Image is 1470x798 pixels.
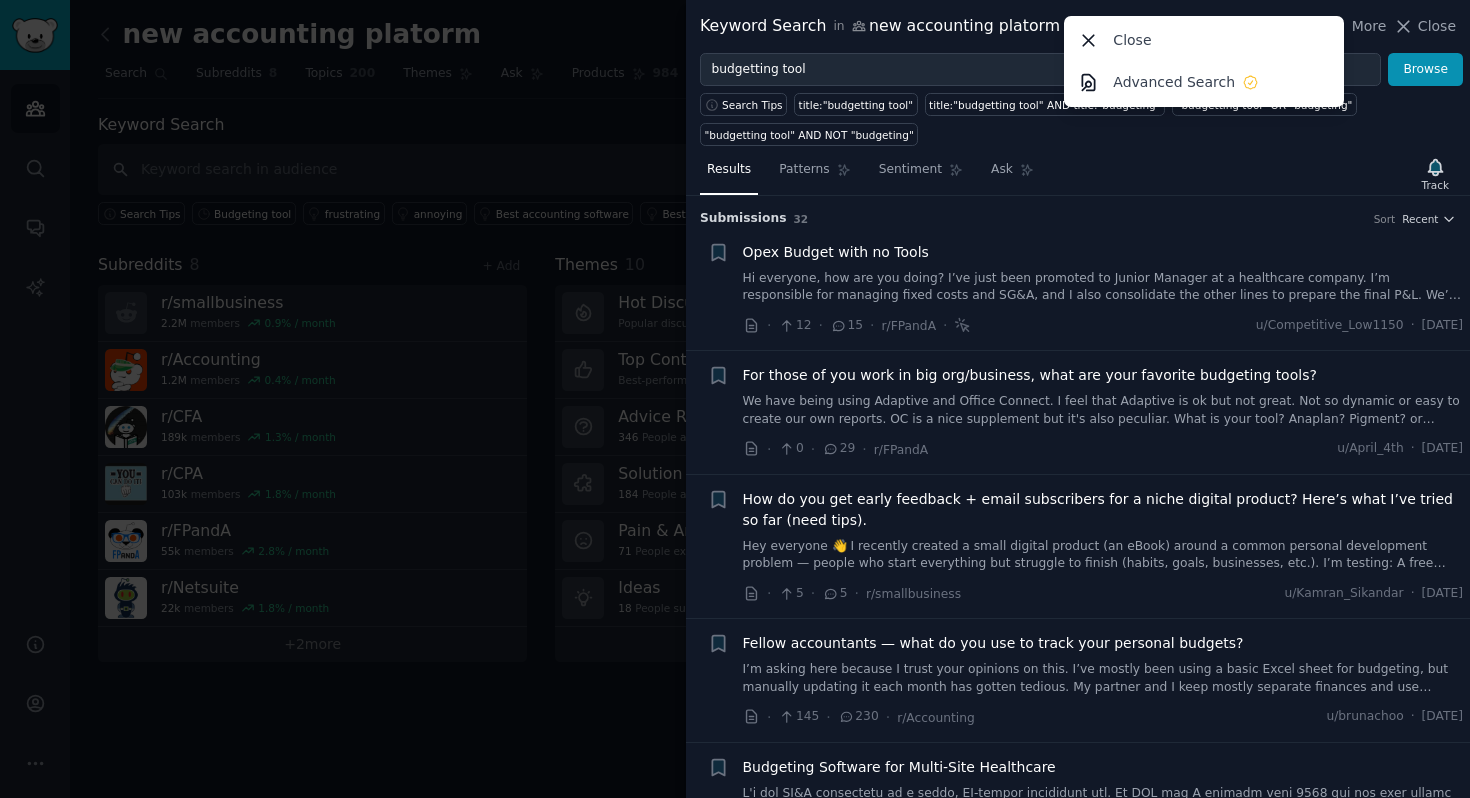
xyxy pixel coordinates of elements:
[929,98,1161,112] div: title:"budgetting tool" AND title:"budgeting"
[1068,61,1341,103] a: Advanced Search
[879,161,942,179] span: Sentiment
[778,440,803,458] span: 0
[870,315,874,336] span: ·
[743,633,1244,654] a: Fellow accountants — what do you use to track your personal budgets?
[743,270,1464,305] a: Hi everyone, how are you doing? I’ve just been promoted to Junior Manager at a healthcare company...
[811,439,815,460] span: ·
[700,123,918,146] a: "budgetting tool" AND NOT "budgeting"
[886,707,890,728] span: ·
[1411,708,1415,726] span: ·
[984,154,1041,195] a: Ask
[1284,585,1403,603] span: u/Kamran_Sikandar
[1402,212,1438,226] span: Recent
[1113,30,1151,51] p: Close
[826,707,830,728] span: ·
[778,317,811,335] span: 12
[1326,708,1403,726] span: u/brunachoo
[707,161,751,179] span: Results
[1422,585,1463,603] span: [DATE]
[811,583,815,604] span: ·
[866,587,961,601] span: r/smallbusiness
[897,711,975,725] span: r/Accounting
[1393,16,1456,37] button: Close
[1337,440,1403,458] span: u/April_4th
[1411,585,1415,603] span: ·
[1422,178,1449,192] div: Track
[743,661,1464,696] a: I’m asking here because I trust your opinions on this. I’ve mostly been using a basic Excel sheet...
[743,393,1464,428] a: We have being using Adaptive and Office Connect. I feel that Adaptive is ok but not great. Not so...
[1422,708,1463,726] span: [DATE]
[705,128,914,142] div: "budgetting tool" AND NOT "budgeting"
[767,315,771,336] span: ·
[1402,212,1456,226] button: Recent
[1352,16,1387,37] span: More
[819,315,823,336] span: ·
[1256,317,1404,335] span: u/Competitive_Low1150
[767,583,771,604] span: ·
[772,154,857,195] a: Patterns
[700,93,787,116] button: Search Tips
[700,14,1060,39] div: Keyword Search new accounting platorm
[872,154,970,195] a: Sentiment
[1422,440,1463,458] span: [DATE]
[743,489,1464,531] a: How do you get early feedback + email subscribers for a niche digital product? Here’s what I’ve t...
[743,242,929,263] a: Opex Budget with no Tools
[743,757,1056,778] a: Budgeting Software for Multi-Site Healthcare
[1411,317,1415,335] span: ·
[778,708,819,726] span: 145
[794,93,918,116] a: title:"budgetting tool"
[743,365,1317,386] a: For those of you work in big org/business, what are your favorite budgeting tools?
[767,707,771,728] span: ·
[700,53,1381,87] input: Try a keyword related to your business
[874,443,928,457] span: r/FPandA
[767,439,771,460] span: ·
[700,210,787,228] span: Submission s
[822,585,847,603] span: 5
[1415,153,1456,195] button: Track
[794,213,809,225] span: 32
[855,583,859,604] span: ·
[838,708,879,726] span: 230
[700,154,758,195] a: Results
[1411,440,1415,458] span: ·
[779,161,829,179] span: Patterns
[722,98,783,112] span: Search Tips
[943,315,947,336] span: ·
[1374,212,1396,226] div: Sort
[799,98,914,112] div: title:"budgetting tool"
[1113,72,1235,93] p: Advanced Search
[925,93,1166,116] a: title:"budgetting tool" AND title:"budgeting"
[1422,317,1463,335] span: [DATE]
[1388,53,1463,87] button: Browse
[778,585,803,603] span: 5
[822,440,855,458] span: 29
[991,161,1013,179] span: Ask
[833,18,844,36] span: in
[862,439,866,460] span: ·
[743,538,1464,573] a: Hey everyone 👋 I recently created a small digital product (an eBook) around a common personal dev...
[1418,16,1456,37] span: Close
[830,317,863,335] span: 15
[882,319,936,333] span: r/FPandA
[1331,16,1387,37] button: More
